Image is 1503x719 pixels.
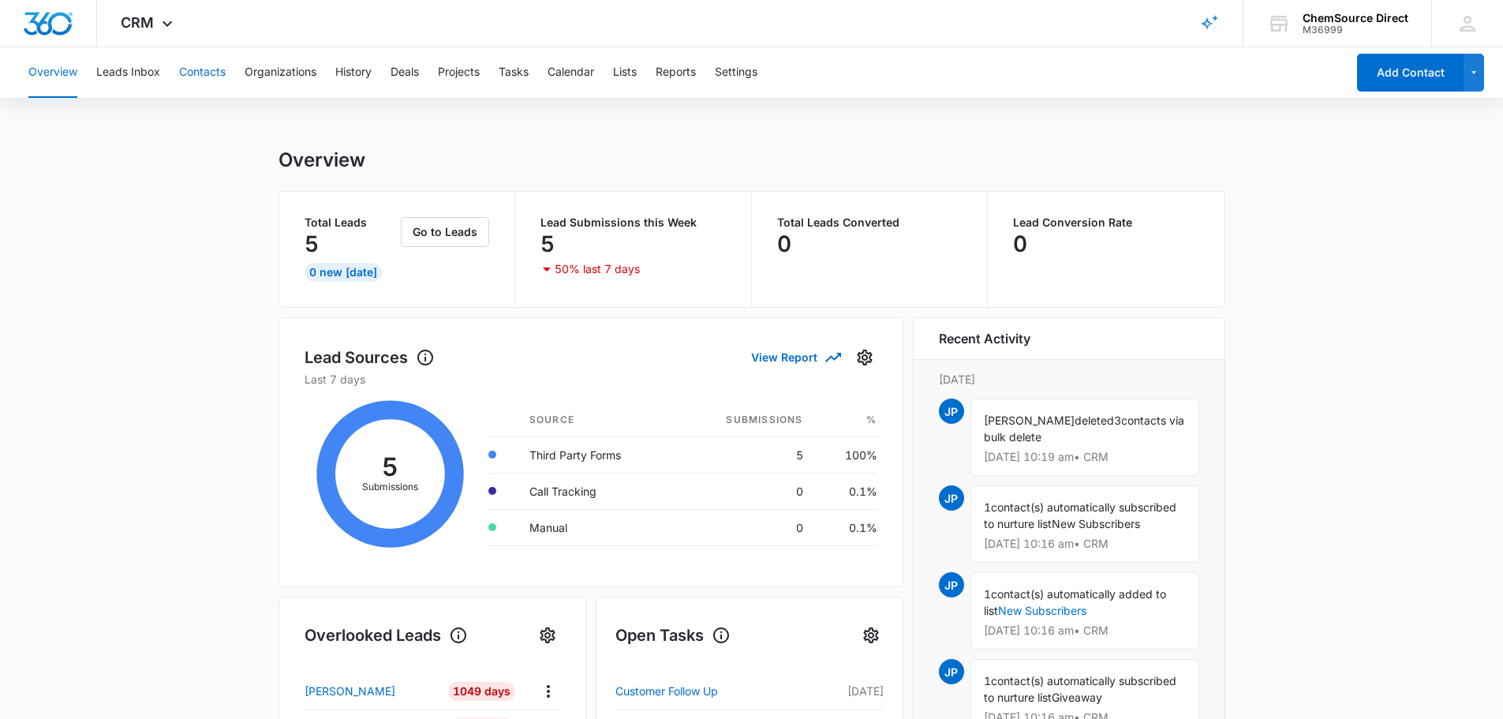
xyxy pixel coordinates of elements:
[676,509,816,545] td: 0
[401,225,489,238] a: Go to Leads
[1075,414,1114,427] span: deleted
[391,47,419,98] button: Deals
[28,47,77,98] button: Overview
[517,473,676,509] td: Call Tracking
[536,679,560,703] button: Actions
[1303,12,1408,24] div: account name
[305,683,395,699] p: [PERSON_NAME]
[555,264,640,275] p: 50% last 7 days
[305,217,398,228] p: Total Leads
[1303,24,1408,36] div: account id
[535,623,560,648] button: Settings
[984,674,1176,704] span: contact(s) automatically subscribed to nurture list
[305,231,319,257] p: 5
[1114,414,1121,427] span: 3
[777,217,963,228] p: Total Leads Converted
[852,345,877,370] button: Settings
[984,587,1166,617] span: contact(s) automatically added to list
[517,509,676,545] td: Manual
[984,500,991,514] span: 1
[1052,517,1140,530] span: New Subscribers
[939,485,964,511] span: JP
[613,47,637,98] button: Lists
[816,436,877,473] td: 100%
[939,371,1199,388] p: [DATE]
[305,346,435,369] h1: Lead Sources
[305,263,382,282] div: 0 New [DATE]
[1013,217,1199,228] p: Lead Conversion Rate
[1052,691,1102,704] span: Giveaway
[984,451,1186,462] p: [DATE] 10:19 am • CRM
[858,623,884,648] button: Settings
[548,47,594,98] button: Calendar
[401,217,489,247] button: Go to Leads
[715,47,757,98] button: Settings
[998,604,1086,617] a: New Subscribers
[1013,231,1027,257] p: 0
[777,231,791,257] p: 0
[245,47,316,98] button: Organizations
[799,683,884,699] p: [DATE]
[816,473,877,509] td: 0.1%
[179,47,226,98] button: Contacts
[939,659,964,684] span: JP
[984,587,991,601] span: 1
[540,217,726,228] p: Lead Submissions this Week
[751,343,839,371] button: View Report
[305,683,437,699] a: [PERSON_NAME]
[305,624,468,647] h1: Overlooked Leads
[540,231,555,257] p: 5
[517,403,676,437] th: Source
[676,473,816,509] td: 0
[96,47,160,98] button: Leads Inbox
[676,436,816,473] td: 5
[984,674,991,687] span: 1
[656,47,696,98] button: Reports
[816,509,877,545] td: 0.1%
[984,625,1186,636] p: [DATE] 10:16 am • CRM
[517,436,676,473] td: Third Party Forms
[448,682,515,701] div: 1049 Days
[335,47,372,98] button: History
[438,47,480,98] button: Projects
[615,624,731,647] h1: Open Tasks
[939,399,964,424] span: JP
[984,538,1186,549] p: [DATE] 10:16 am • CRM
[121,14,154,31] span: CRM
[305,371,877,388] p: Last 7 days
[984,414,1075,427] span: [PERSON_NAME]
[939,572,964,597] span: JP
[816,403,877,437] th: %
[1357,54,1464,92] button: Add Contact
[939,329,1030,348] h6: Recent Activity
[499,47,529,98] button: Tasks
[676,403,816,437] th: Submissions
[615,682,799,701] a: Customer Follow Up
[984,500,1176,530] span: contact(s) automatically subscribed to nurture list
[279,148,365,172] h1: Overview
